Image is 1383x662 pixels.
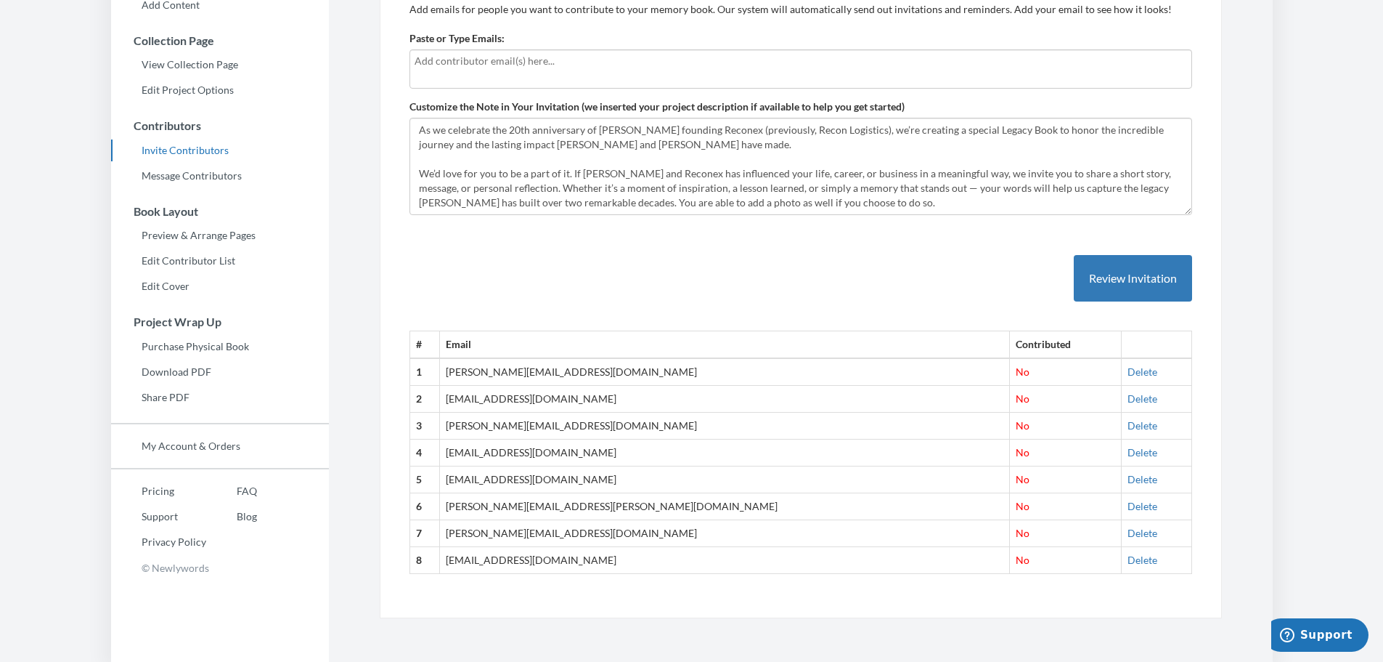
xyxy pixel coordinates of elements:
a: Invite Contributors [111,140,329,161]
span: No [1016,419,1029,432]
td: [PERSON_NAME][EMAIL_ADDRESS][PERSON_NAME][DOMAIN_NAME] [439,493,1009,520]
h3: Collection Page [112,34,329,47]
a: Edit Cover [111,275,329,297]
a: Share PDF [111,387,329,408]
th: 1 [409,358,439,385]
a: Delete [1127,500,1157,512]
a: Delete [1127,554,1157,566]
td: [PERSON_NAME][EMAIL_ADDRESS][DOMAIN_NAME] [439,358,1009,385]
h3: Project Wrap Up [112,315,329,328]
td: [PERSON_NAME][EMAIL_ADDRESS][DOMAIN_NAME] [439,413,1009,440]
a: Download PDF [111,361,329,383]
a: Delete [1127,366,1157,378]
button: Review Invitation [1074,255,1192,302]
a: Delete [1127,473,1157,485]
span: No [1016,473,1029,485]
a: Blog [206,506,257,528]
th: # [409,331,439,358]
td: [EMAIL_ADDRESS][DOMAIN_NAME] [439,386,1009,413]
th: 2 [409,386,439,413]
th: 4 [409,440,439,467]
th: 3 [409,413,439,440]
a: FAQ [206,480,257,502]
a: Preview & Arrange Pages [111,225,329,246]
td: [EMAIL_ADDRESS][DOMAIN_NAME] [439,467,1009,493]
th: Contributed [1010,331,1122,358]
a: Purchase Physical Book [111,336,329,358]
label: Paste or Type Emails: [409,31,505,46]
textarea: As we celebrate the 20th anniversary of [PERSON_NAME] founding Reconex (previously, Recon Logisti... [409,118,1192,215]
a: Delete [1127,446,1157,459]
a: Message Contributors [111,165,329,187]
iframe: Opens a widget where you can chat to one of our agents [1271,618,1368,655]
th: Email [439,331,1009,358]
span: No [1016,366,1029,378]
th: 7 [409,520,439,547]
span: No [1016,392,1029,405]
label: Customize the Note in Your Invitation (we inserted your project description if available to help ... [409,100,905,114]
p: Add emails for people you want to contribute to your memory book. Our system will automatically s... [409,2,1192,17]
p: © Newlywords [111,557,329,579]
a: Delete [1127,419,1157,432]
th: 5 [409,467,439,493]
a: Delete [1127,527,1157,539]
td: [EMAIL_ADDRESS][DOMAIN_NAME] [439,547,1009,574]
td: [PERSON_NAME][EMAIL_ADDRESS][DOMAIN_NAME] [439,520,1009,547]
h3: Book Layout [112,205,329,218]
th: 8 [409,547,439,574]
a: Privacy Policy [111,531,206,553]
td: [EMAIL_ADDRESS][DOMAIN_NAME] [439,440,1009,467]
a: Pricing [111,480,206,502]
th: 6 [409,493,439,520]
span: No [1016,554,1029,566]
span: No [1016,446,1029,459]
a: Edit Project Options [111,79,329,101]
a: My Account & Orders [111,435,329,457]
span: No [1016,500,1029,512]
a: Support [111,506,206,528]
a: Delete [1127,392,1157,405]
input: Add contributor email(s) here... [415,53,1187,69]
a: View Collection Page [111,54,329,76]
a: Edit Contributor List [111,250,329,272]
h3: Contributors [112,119,329,132]
span: No [1016,527,1029,539]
